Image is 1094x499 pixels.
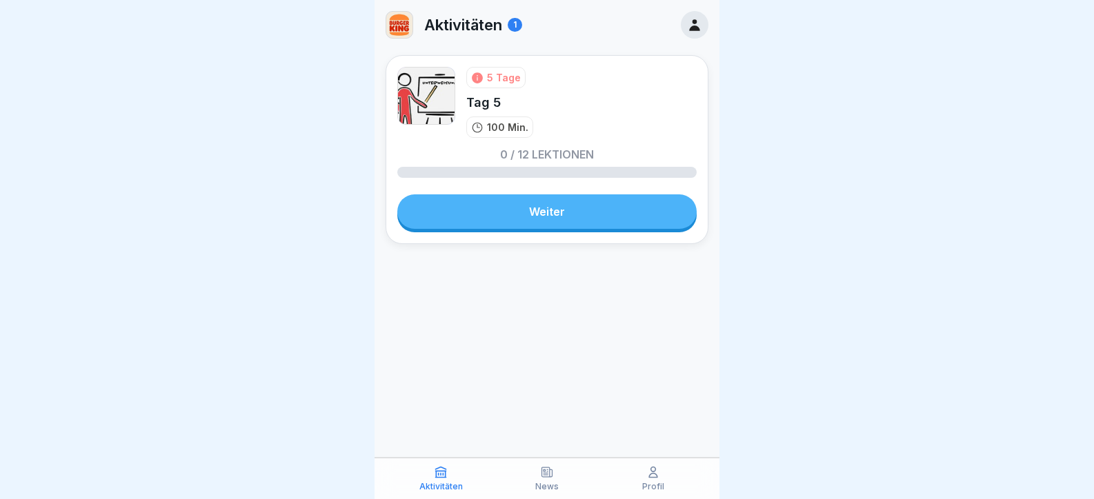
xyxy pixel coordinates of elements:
[535,482,559,491] p: News
[397,67,455,125] img: vy1vuzxsdwx3e5y1d1ft51l0.png
[500,149,594,160] p: 0 / 12 Lektionen
[419,482,463,491] p: Aktivitäten
[508,18,522,32] div: 1
[397,194,697,229] a: Weiter
[424,16,502,34] p: Aktivitäten
[487,120,528,134] p: 100 Min.
[386,12,412,38] img: w2f18lwxr3adf3talrpwf6id.png
[642,482,664,491] p: Profil
[466,94,533,111] div: Tag 5
[487,70,521,85] div: 5 Tage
